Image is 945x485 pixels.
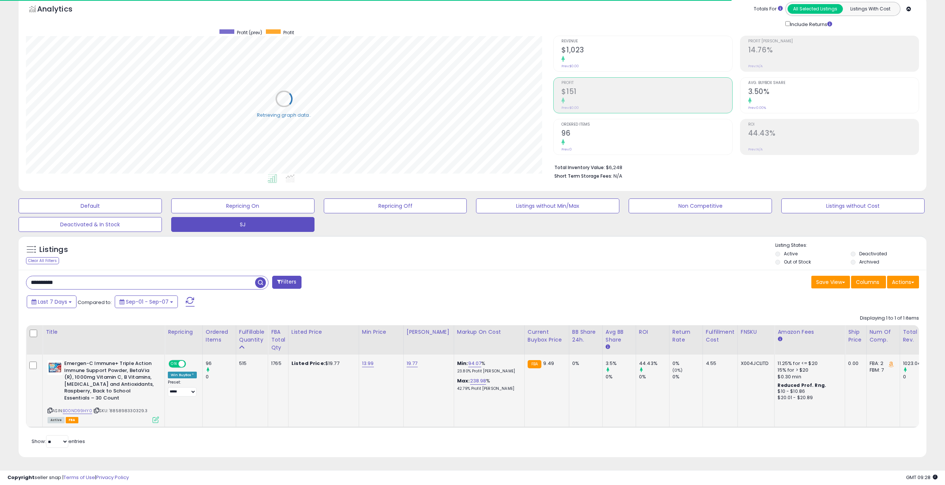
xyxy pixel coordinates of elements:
[639,360,669,367] div: 44.43%
[903,328,930,344] div: Total Rev.
[561,123,732,127] span: Ordered Items
[851,276,886,288] button: Columns
[903,374,933,380] div: 0
[239,328,265,344] div: Fulfillable Quantity
[561,147,572,152] small: Prev: 0
[239,360,262,367] div: 515
[457,386,519,391] p: 42.79% Profit [PERSON_NAME]
[613,172,622,180] span: N/A
[606,360,636,367] div: 3.5%
[19,198,162,213] button: Default
[38,298,67,305] span: Last 7 Days
[271,360,283,367] div: 1765
[778,395,839,401] div: $20.01 - $20.89
[748,46,919,56] h2: 14.76%
[859,259,879,265] label: Archived
[903,360,933,367] div: 1023.04
[741,328,772,336] div: FNSKU
[561,106,579,110] small: Prev: $0.00
[748,39,919,43] span: Profit [PERSON_NAME]
[168,372,197,378] div: Win BuyBox *
[887,276,919,288] button: Actions
[629,198,772,213] button: Non Competitive
[748,64,763,68] small: Prev: N/A
[906,474,938,481] span: 2025-09-15 09:28 GMT
[870,328,897,344] div: Num of Comp.
[457,328,521,336] div: Markup on Cost
[468,360,482,367] a: 94.07
[407,360,418,367] a: 19.77
[39,245,68,255] h5: Listings
[66,417,78,423] span: FBA
[848,328,863,344] div: Ship Price
[561,46,732,56] h2: $1,023
[185,361,197,367] span: OFF
[561,81,732,85] span: Profit
[748,87,919,97] h2: 3.50%
[96,474,129,481] a: Privacy Policy
[554,162,913,171] li: $6,248
[856,278,879,286] span: Columns
[272,276,301,289] button: Filters
[672,374,703,380] div: 0%
[7,474,129,481] div: seller snap | |
[48,360,159,422] div: ASIN:
[784,250,798,257] label: Active
[476,198,619,213] button: Listings without Min/Max
[778,328,842,336] div: Amazon Fees
[115,295,178,308] button: Sep-01 - Sep-07
[362,360,374,367] a: 13.99
[572,360,597,367] div: 0%
[859,250,887,257] label: Deactivated
[407,328,451,336] div: [PERSON_NAME]
[291,360,353,367] div: $19.77
[454,325,524,355] th: The percentage added to the cost of goods (COGS) that forms the calculator for Min & Max prices.
[870,367,894,374] div: FBM: 7
[778,388,839,395] div: $10 - $10.86
[206,360,236,367] div: 96
[528,328,566,344] div: Current Buybox Price
[37,4,87,16] h5: Analytics
[206,374,236,380] div: 0
[457,378,519,391] div: %
[741,360,769,367] div: X004JCLITD
[528,360,541,368] small: FBA
[457,360,468,367] b: Min:
[7,474,35,481] strong: Copyright
[754,6,783,13] div: Totals For
[606,374,636,380] div: 0%
[206,328,233,344] div: Ordered Items
[93,408,148,414] span: | SKU: '885898330329.3
[561,39,732,43] span: Revenue
[78,299,112,306] span: Compared to:
[324,198,467,213] button: Repricing Off
[64,360,154,403] b: Emergen-C Immune+ Triple Action Immune Support Powder, BetaVia (R), 1000mg Vitamin C, B Vitamins,...
[168,380,197,397] div: Preset:
[291,360,325,367] b: Listed Price:
[46,328,162,336] div: Title
[48,417,65,423] span: All listings currently available for purchase on Amazon
[672,367,683,373] small: (0%)
[811,276,850,288] button: Save View
[457,369,519,374] p: 23.80% Profit [PERSON_NAME]
[168,328,199,336] div: Repricing
[457,377,470,384] b: Max:
[572,328,599,344] div: BB Share 24h.
[554,173,612,179] b: Short Term Storage Fees:
[778,374,839,380] div: $0.30 min
[788,4,843,14] button: All Selected Listings
[775,242,926,249] p: Listing States:
[32,438,85,445] span: Show: entries
[848,360,860,367] div: 0.00
[26,257,59,264] div: Clear All Filters
[606,328,633,344] div: Avg BB Share
[543,360,554,367] span: 9.49
[470,377,486,385] a: 238.98
[706,328,734,344] div: Fulfillment Cost
[672,360,703,367] div: 0%
[561,129,732,139] h2: 96
[748,129,919,139] h2: 44.43%
[706,360,732,367] div: 4.55
[19,217,162,232] button: Deactivated & In Stock
[362,328,400,336] div: Min Price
